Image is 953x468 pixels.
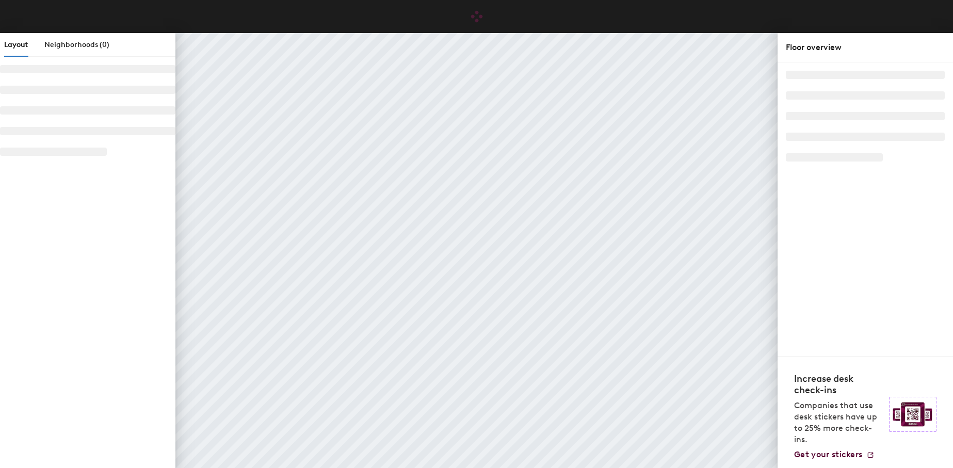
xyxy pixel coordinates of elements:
[794,449,862,459] span: Get your stickers
[794,400,883,445] p: Companies that use desk stickers have up to 25% more check-ins.
[794,449,875,460] a: Get your stickers
[794,373,883,396] h4: Increase desk check-ins
[4,40,28,49] span: Layout
[786,41,945,54] div: Floor overview
[889,397,936,432] img: Sticker logo
[44,40,109,49] span: Neighborhoods (0)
